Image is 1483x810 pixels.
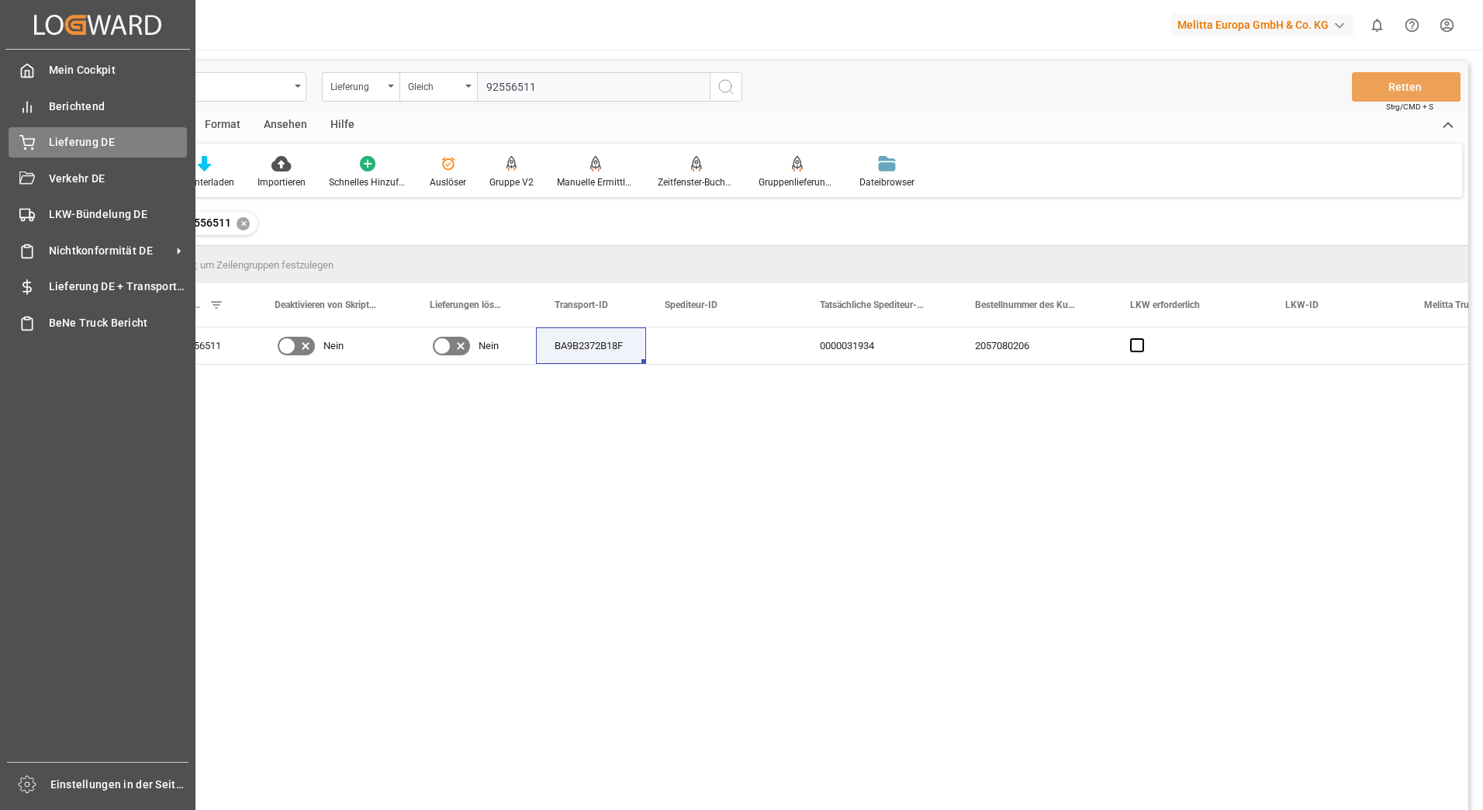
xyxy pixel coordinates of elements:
button: Retten [1352,72,1461,102]
a: Mein Cockpit [9,55,187,85]
a: Verkehr DE [9,163,187,193]
button: Menü öffnen [399,72,477,102]
span: Lieferung DE [49,134,188,151]
div: Hilfe [319,112,366,139]
span: Ziehen Sie hierher, um Zeilengruppen festzulegen [117,259,334,271]
div: BA9B2372B18F [536,327,646,364]
a: Berichtend [9,91,187,121]
span: LKW-ID [1285,299,1319,310]
div: Schnelles Hinzufügen [329,175,406,189]
button: 0 neue Benachrichtigungen anzeigen [1360,8,1395,43]
span: Mein Cockpit [49,62,188,78]
span: Spediteur-ID [665,299,717,310]
div: Dateibrowser [859,175,914,189]
div: Gleich [408,76,461,94]
span: BeNe Truck Bericht [49,315,188,331]
button: Melitta Europa GmbH & Co. KG [1171,10,1360,40]
div: 0000031934 [801,327,956,364]
span: Transport-ID [555,299,608,310]
div: 2057080206 [956,327,1111,364]
a: Lieferung DE [9,127,187,157]
span: Lieferung DE + Transportkosten [49,279,188,295]
div: Auslöser [430,175,466,189]
div: 92556511 [159,327,256,364]
span: Berichtend [49,99,188,115]
div: ✕ [237,217,250,230]
span: Bestellnummer des Kunden [975,299,1079,310]
a: LKW-Bündelung DE [9,199,187,230]
div: Gruppenlieferungen [759,175,836,189]
div: Gruppe V2 [489,175,534,189]
div: Zeitfenster-Buchungsbericht [658,175,735,189]
span: Einstellungen in der Seitenleiste [50,777,189,793]
span: Deaktivieren von Skriptberechnungen [275,299,379,310]
input: Typ zum Suchen [477,72,710,102]
span: Nein [323,328,344,364]
button: Menü öffnen [322,72,399,102]
a: Lieferung DE + Transportkosten [9,272,187,302]
div: Format [193,112,252,139]
a: BeNe Truck Bericht [9,307,187,337]
div: Ansehen [252,112,319,139]
span: Nein [479,328,499,364]
span: LKW erforderlich [1130,299,1200,310]
div: Manuelle Ermittlung der Verpackungsart [557,175,634,189]
font: Melitta Europa GmbH & Co. KG [1177,17,1329,33]
span: Lieferungen löschen [430,299,503,310]
span: 92556511 [181,216,231,229]
span: LKW-Bündelung DE [49,206,188,223]
button: Hilfe-Center [1395,8,1429,43]
div: Herunterladen [175,175,234,189]
span: Nichtkonformität DE [49,243,171,259]
button: Schaltfläche "Suchen" [710,72,742,102]
span: Verkehr DE [49,171,188,187]
div: Importieren [258,175,306,189]
div: Lieferung [330,76,383,94]
span: Strg/CMD + S [1386,101,1433,112]
span: Tatsächliche Spediteur-ID [820,299,924,310]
